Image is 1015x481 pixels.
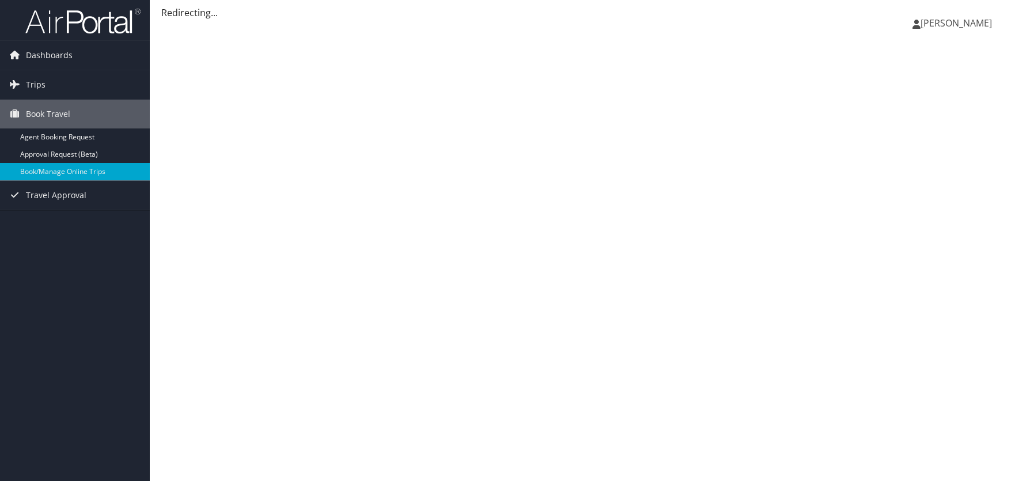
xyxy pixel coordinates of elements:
span: [PERSON_NAME] [921,17,992,29]
img: airportal-logo.png [25,7,141,35]
a: [PERSON_NAME] [912,6,1003,40]
span: Dashboards [26,41,73,70]
div: Redirecting... [161,6,1003,20]
span: Book Travel [26,100,70,128]
span: Travel Approval [26,181,86,210]
span: Trips [26,70,46,99]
